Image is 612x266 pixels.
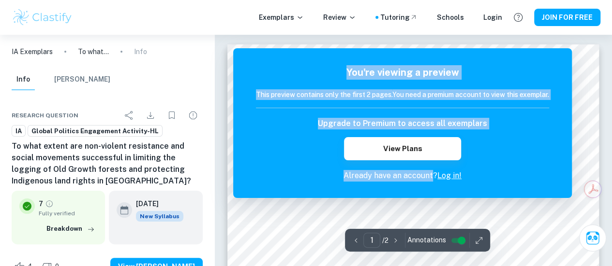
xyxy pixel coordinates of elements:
span: IA [12,126,25,136]
a: IA Exemplars [12,46,53,57]
a: Tutoring [380,12,418,23]
p: / 2 [382,235,388,246]
a: Schools [437,12,464,23]
h6: [DATE] [136,198,176,209]
button: Breakdown [44,222,97,236]
button: Help and Feedback [510,9,526,26]
a: Global Politics Engagement Activity-HL [28,125,163,137]
a: IA [12,125,26,137]
button: View Plans [344,137,461,160]
div: Share [119,106,139,125]
img: Clastify logo [12,8,73,27]
a: Grade fully verified [45,199,54,208]
span: Annotations [407,235,446,245]
button: JOIN FOR FREE [534,9,600,26]
p: Already have an account? [256,170,549,182]
span: Global Politics Engagement Activity-HL [28,126,162,136]
div: Starting from the May 2026 session, the Global Politics Engagement Activity requirements have cha... [136,211,183,222]
h6: To what extent are non-violent resistance and social movements successful in limiting the logging... [12,140,203,187]
div: Report issue [183,106,203,125]
p: 7 [39,198,43,209]
span: New Syllabus [136,211,183,222]
p: Review [323,12,356,23]
h6: Upgrade to Premium to access all exemplars [318,118,487,129]
button: Info [12,69,35,90]
p: To what extent are non-violent resistance and social movements successful in limiting the logging... [78,46,109,57]
div: Bookmark [162,106,181,125]
h6: This preview contains only the first 2 pages. You need a premium account to view this exemplar. [256,89,549,100]
a: Log in! [437,171,462,180]
button: Ask Clai [579,224,606,252]
p: Info [134,46,147,57]
p: Exemplars [259,12,304,23]
a: Login [483,12,502,23]
span: Fully verified [39,209,97,218]
span: Research question [12,111,78,120]
div: Download [141,106,160,125]
button: [PERSON_NAME] [54,69,110,90]
h5: You're viewing a preview [256,65,549,80]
